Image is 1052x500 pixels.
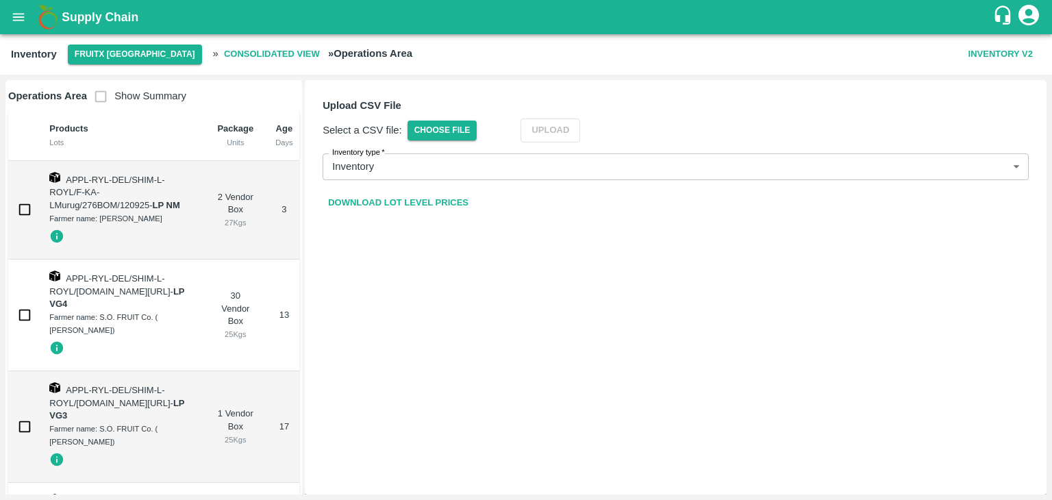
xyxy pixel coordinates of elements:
label: Inventory type [332,147,385,158]
span: Consolidated View [218,42,325,66]
div: Lots [49,136,195,149]
a: Supply Chain [62,8,992,27]
span: APPL-RYL-DEL/SHIM-L-ROYL/[DOMAIN_NAME][URL] [49,385,170,408]
div: 25 Kgs [217,434,253,446]
div: 1 Vendor Box [217,408,253,446]
div: customer-support [992,5,1016,29]
div: 2 Vendor Box [217,191,253,229]
button: Inventory V2 [963,42,1038,66]
b: Upload CSV File [323,100,401,111]
b: Age [276,123,293,134]
img: box [49,382,60,393]
b: Products [49,123,88,134]
div: 25 Kgs [217,328,253,340]
img: box [49,271,60,282]
span: Show Summary [87,90,186,101]
div: Days [275,136,292,149]
span: APPL-RYL-DEL/SHIM-L-ROYL/[DOMAIN_NAME][URL] [49,273,170,297]
a: Download Lot Level Prices [323,191,474,215]
button: Select DC [68,45,202,64]
span: - [149,200,180,210]
b: Operations Area [8,90,87,101]
div: Units [217,136,253,149]
b: Inventory [11,49,57,60]
strong: LP NM [153,200,180,210]
img: box [49,172,60,183]
td: 17 [264,371,303,483]
div: account of current user [1016,3,1041,32]
img: logo [34,3,62,31]
span: Choose File [408,121,477,140]
div: 30 Vendor Box [217,290,253,340]
td: 13 [264,260,303,371]
div: Farmer name: S.O. FRUIT Co. ( [PERSON_NAME]) [49,423,195,448]
p: Select a CSV file: [323,123,402,138]
b: Package [217,123,253,134]
h2: » [213,42,412,66]
div: Farmer name: [PERSON_NAME] [49,212,195,225]
b: » Operations Area [328,48,412,59]
b: Supply Chain [62,10,138,24]
div: 27 Kgs [217,216,253,229]
td: 3 [264,161,303,260]
p: Inventory [332,159,374,174]
button: open drawer [3,1,34,33]
span: APPL-RYL-DEL/SHIM-L-ROYL/F-KA-LMurug/276BOM/120925 [49,175,164,210]
div: Farmer name: S.O. FRUIT Co. ( [PERSON_NAME]) [49,311,195,336]
b: Consolidated View [224,47,320,62]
